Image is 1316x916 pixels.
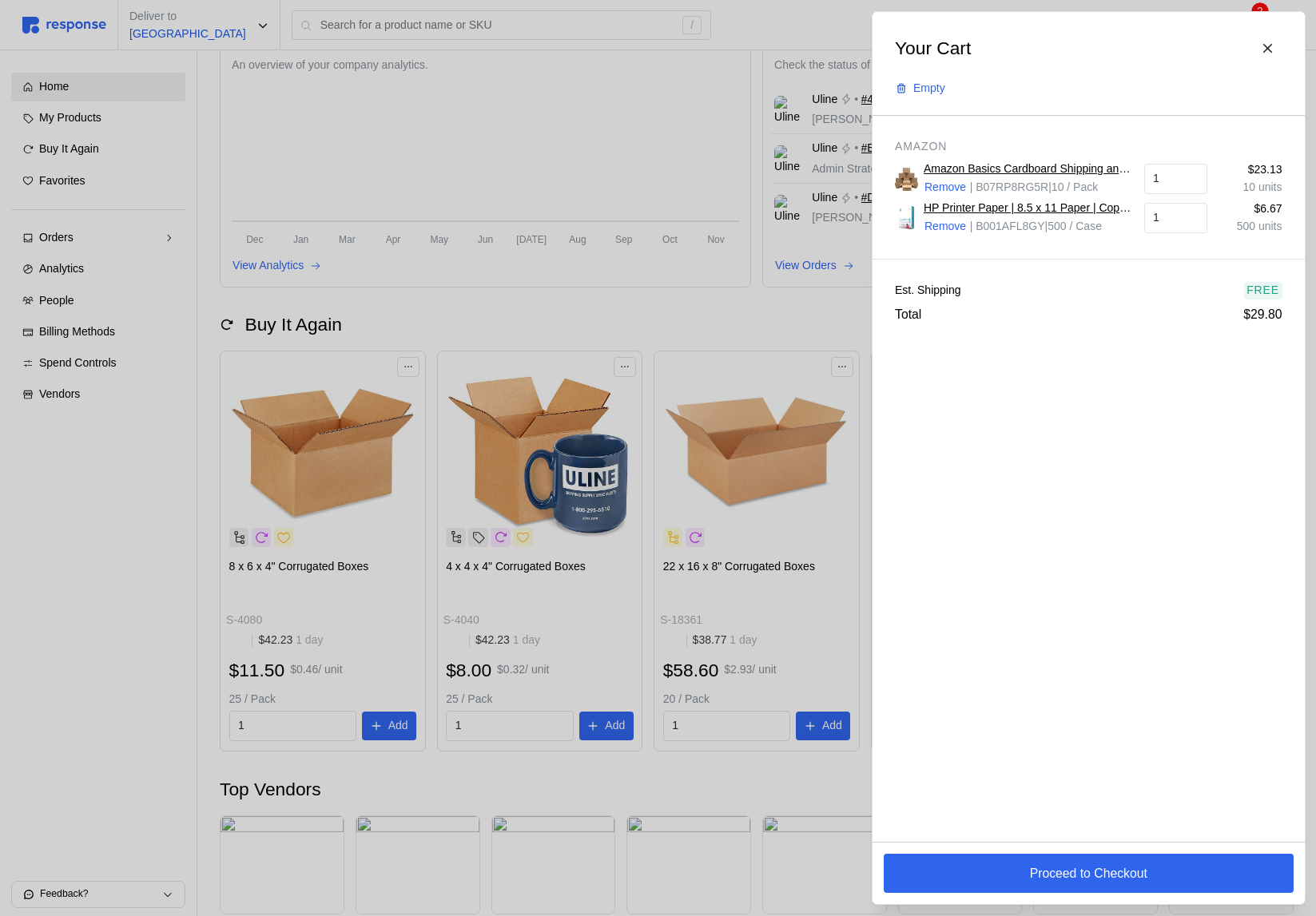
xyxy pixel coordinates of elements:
[1048,180,1098,193] span: | 10 / Pack
[886,73,954,104] button: Empty
[895,304,921,324] p: Total
[924,179,966,196] p: Remove
[895,206,918,229] img: 711pl0ZM3HL._AC_SX466_.jpg
[924,178,967,197] button: Remove
[1246,282,1279,299] p: Free
[969,180,1048,193] span: | B07RP8RG5R
[969,220,1044,232] span: | B001AFL8GY
[895,168,918,191] img: 81nxXP6Q5cL._AC_SX425_.jpg
[895,138,1282,156] p: Amazon
[1219,179,1282,196] p: 10 units
[924,217,967,236] button: Remove
[1153,204,1198,232] input: Qty
[895,36,971,61] h2: Your Cart
[1153,165,1198,193] input: Qty
[1243,304,1282,324] p: $29.80
[1029,863,1147,883] p: Proceed to Checkout
[1219,161,1282,179] p: $23.13
[924,218,966,236] p: Remove
[1044,220,1101,232] span: | 500 / Case
[924,200,1133,217] a: HP Printer Paper | 8.5 x 11 Paper | Copy &Print 20 lb | 1 [PERSON_NAME] Case - 500 Sheets| 92 Bri...
[895,282,961,299] p: Est. Shipping
[913,80,945,97] p: Empty
[884,854,1294,893] button: Proceed to Checkout
[1219,218,1282,236] p: 500 units
[924,161,1133,178] a: Amazon Basics Cardboard Shipping and Packing Moving Boxes, 10 Pack, Medium, Brown, 18" x 14" x 12"
[1219,200,1282,218] p: $6.67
